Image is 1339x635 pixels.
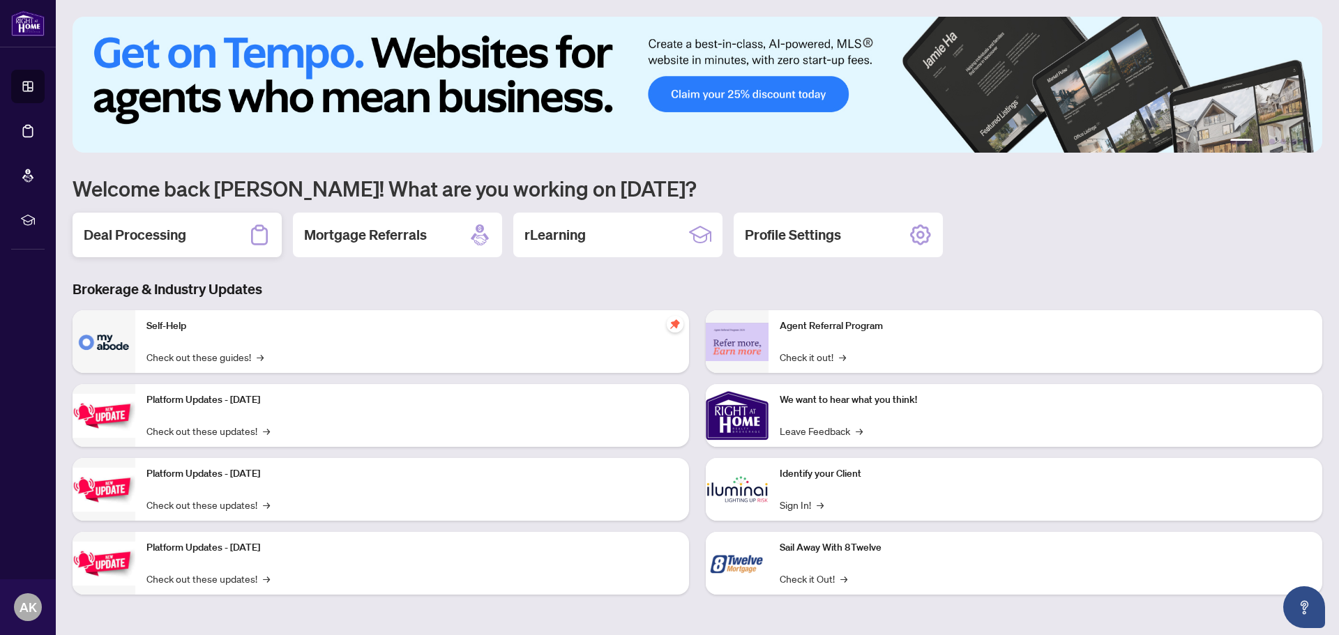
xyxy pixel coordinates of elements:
[73,468,135,512] img: Platform Updates - July 8, 2025
[11,10,45,36] img: logo
[706,458,769,521] img: Identify your Client
[73,310,135,373] img: Self-Help
[257,349,264,365] span: →
[1283,586,1325,628] button: Open asap
[146,423,270,438] a: Check out these updates!→
[780,349,846,365] a: Check it out!→
[780,319,1311,334] p: Agent Referral Program
[1303,139,1308,144] button: 6
[706,384,769,447] img: We want to hear what you think!
[73,175,1322,201] h1: Welcome back [PERSON_NAME]! What are you working on [DATE]?
[780,423,863,438] a: Leave Feedback→
[817,497,824,512] span: →
[1258,139,1264,144] button: 2
[1292,139,1297,144] button: 5
[667,316,683,332] span: pushpin
[146,540,678,556] p: Platform Updates - [DATE]
[1269,139,1275,144] button: 3
[20,597,37,617] span: AK
[745,225,841,245] h2: Profile Settings
[146,392,678,408] p: Platform Updates - [DATE]
[706,532,769,595] img: Sail Away With 8Twelve
[263,423,270,438] span: →
[146,571,270,586] a: Check out these updates!→
[73,280,1322,299] h3: Brokerage & Industry Updates
[73,17,1322,153] img: Slide 0
[304,225,427,245] h2: Mortgage Referrals
[780,571,847,586] a: Check it Out!→
[146,497,270,512] a: Check out these updates!→
[780,540,1311,556] p: Sail Away With 8Twelve
[780,466,1311,482] p: Identify your Client
[73,542,135,586] img: Platform Updates - June 23, 2025
[73,394,135,438] img: Platform Updates - July 21, 2025
[146,349,264,365] a: Check out these guides!→
[780,497,824,512] a: Sign In!→
[780,392,1311,408] p: We want to hear what you think!
[146,466,678,482] p: Platform Updates - [DATE]
[856,423,863,438] span: →
[1280,139,1286,144] button: 4
[84,225,186,245] h2: Deal Processing
[146,319,678,334] p: Self-Help
[840,571,847,586] span: →
[706,323,769,361] img: Agent Referral Program
[1230,139,1253,144] button: 1
[524,225,586,245] h2: rLearning
[263,497,270,512] span: →
[839,349,846,365] span: →
[263,571,270,586] span: →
